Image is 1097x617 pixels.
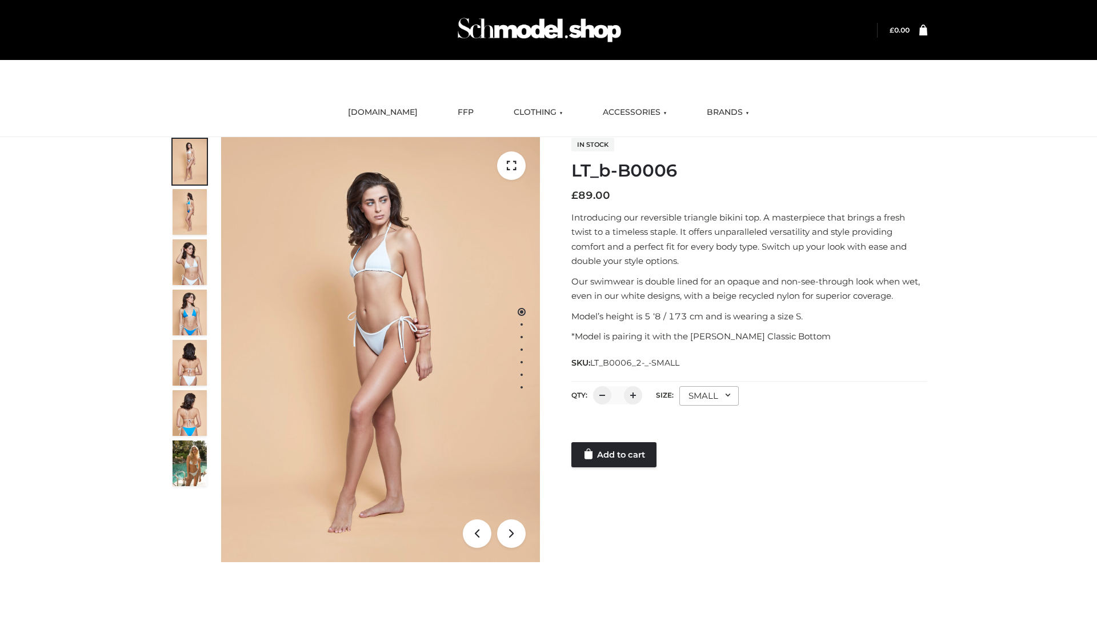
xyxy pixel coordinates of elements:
[173,189,207,235] img: ArielClassicBikiniTop_CloudNine_AzureSky_OW114ECO_2-scaled.jpg
[173,290,207,335] img: ArielClassicBikiniTop_CloudNine_AzureSky_OW114ECO_4-scaled.jpg
[571,189,610,202] bdi: 89.00
[656,391,674,399] label: Size:
[571,161,927,181] h1: LT_b-B0006
[571,189,578,202] span: £
[679,386,739,406] div: SMALL
[571,391,587,399] label: QTY:
[890,26,910,34] a: £0.00
[571,309,927,324] p: Model’s height is 5 ‘8 / 173 cm and is wearing a size S.
[571,442,656,467] a: Add to cart
[454,7,625,53] img: Schmodel Admin 964
[890,26,894,34] span: £
[571,274,927,303] p: Our swimwear is double lined for an opaque and non-see-through look when wet, even in our white d...
[173,390,207,436] img: ArielClassicBikiniTop_CloudNine_AzureSky_OW114ECO_8-scaled.jpg
[571,210,927,269] p: Introducing our reversible triangle bikini top. A masterpiece that brings a fresh twist to a time...
[339,100,426,125] a: [DOMAIN_NAME]
[221,137,540,562] img: ArielClassicBikiniTop_CloudNine_AzureSky_OW114ECO_1
[890,26,910,34] bdi: 0.00
[173,340,207,386] img: ArielClassicBikiniTop_CloudNine_AzureSky_OW114ECO_7-scaled.jpg
[449,100,482,125] a: FFP
[173,239,207,285] img: ArielClassicBikiniTop_CloudNine_AzureSky_OW114ECO_3-scaled.jpg
[571,356,680,370] span: SKU:
[173,139,207,185] img: ArielClassicBikiniTop_CloudNine_AzureSky_OW114ECO_1-scaled.jpg
[173,440,207,486] img: Arieltop_CloudNine_AzureSky2.jpg
[590,358,679,368] span: LT_B0006_2-_-SMALL
[571,329,927,344] p: *Model is pairing it with the [PERSON_NAME] Classic Bottom
[505,100,571,125] a: CLOTHING
[698,100,758,125] a: BRANDS
[594,100,675,125] a: ACCESSORIES
[571,138,614,151] span: In stock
